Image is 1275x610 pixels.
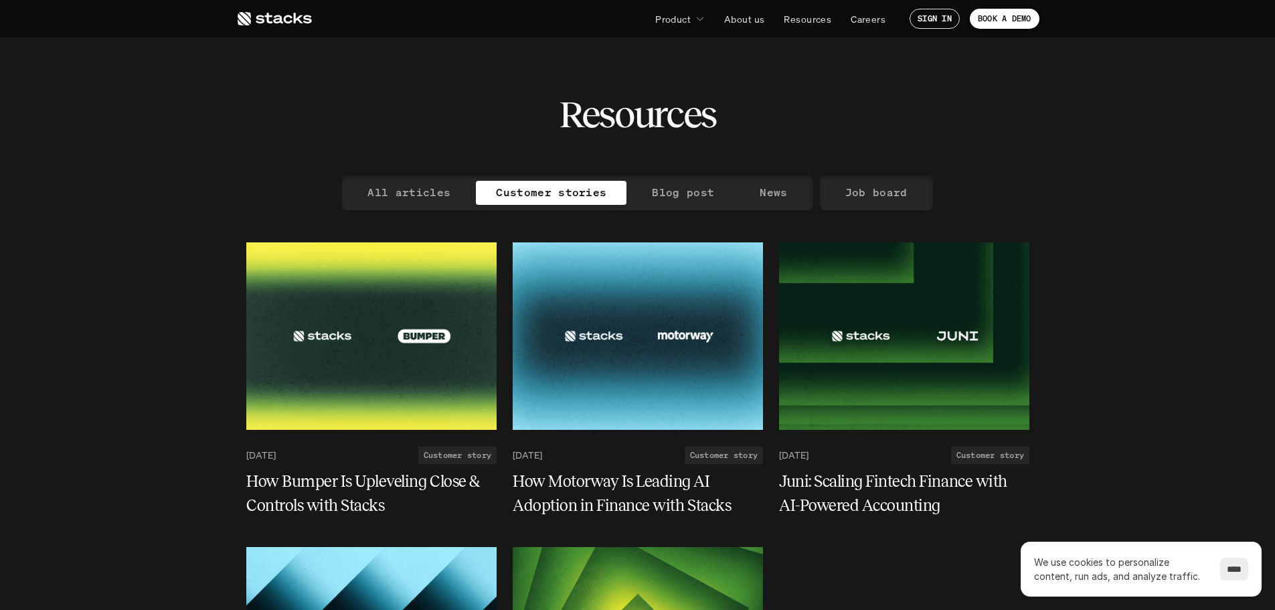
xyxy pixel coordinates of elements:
[201,60,258,71] a: Privacy Policy
[779,242,1029,430] img: Teal Flower
[652,183,714,202] p: Blog post
[559,94,716,135] h2: Resources
[246,469,497,518] a: How Bumper Is Upleveling Close & Controls with Stacks
[825,181,928,205] a: Job board
[843,7,894,31] a: Careers
[367,183,450,202] p: All articles
[784,12,831,26] p: Resources
[347,181,471,205] a: All articles
[246,449,276,461] p: [DATE]
[779,469,1029,518] a: Juni: Scaling Fintech Finance with AI-Powered Accounting
[978,14,1031,23] p: BOOK A DEMO
[776,7,839,31] a: Resources
[655,12,691,26] p: Product
[779,469,1013,518] h5: Juni: Scaling Fintech Finance with AI-Powered Accounting
[476,181,626,205] a: Customer stories
[760,183,787,202] p: News
[632,181,734,205] a: Blog post
[513,449,542,461] p: [DATE]
[910,9,960,29] a: SIGN IN
[845,183,908,202] p: Job board
[1034,555,1207,583] p: We use cookies to personalize content, run ads, and analyze traffic.
[689,451,757,460] h2: Customer story
[970,9,1039,29] a: BOOK A DEMO
[779,447,1029,464] a: [DATE]Customer story
[740,181,807,205] a: News
[851,12,885,26] p: Careers
[513,469,747,518] h5: How Motorway Is Leading AI Adoption in Finance with Stacks
[513,447,763,464] a: [DATE]Customer story
[423,451,491,460] h2: Customer story
[918,14,952,23] p: SIGN IN
[513,469,763,518] a: How Motorway Is Leading AI Adoption in Finance with Stacks
[724,12,764,26] p: About us
[779,449,809,461] p: [DATE]
[246,469,481,518] h5: How Bumper Is Upleveling Close & Controls with Stacks
[956,451,1023,460] h2: Customer story
[716,7,772,31] a: About us
[496,183,606,202] p: Customer stories
[246,447,497,464] a: [DATE]Customer story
